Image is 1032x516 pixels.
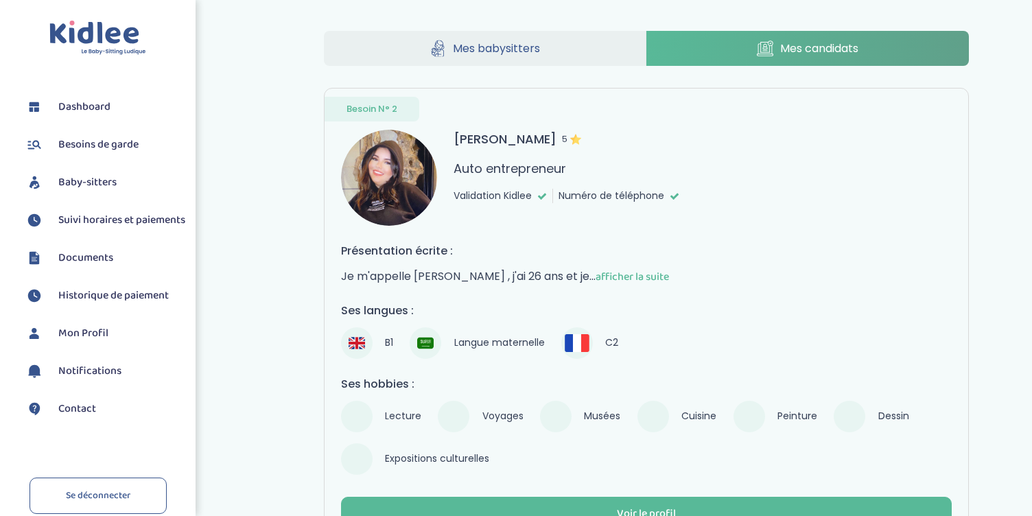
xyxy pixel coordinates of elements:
[58,212,185,228] span: Suivi horaires et paiements
[780,40,858,57] span: Mes candidats
[454,130,581,148] h3: [PERSON_NAME]
[559,189,664,203] span: Numéro de téléphone
[58,363,121,379] span: Notifications
[24,248,45,268] img: documents.svg
[562,130,581,148] span: 5
[578,407,626,426] span: Musées
[49,21,146,56] img: logo.svg
[58,250,113,266] span: Documents
[24,134,45,155] img: besoin.svg
[347,102,397,116] span: Besoin N° 2
[476,407,529,426] span: Voyages
[24,97,45,117] img: dashboard.svg
[58,137,139,153] span: Besoins de garde
[872,407,915,426] span: Dessin
[30,478,167,514] a: Se déconnecter
[24,323,185,344] a: Mon Profil
[646,31,969,66] a: Mes candidats
[454,189,532,203] span: Validation Kidlee
[24,399,185,419] a: Contact
[24,361,185,382] a: Notifications
[448,333,550,353] span: Langue maternelle
[24,361,45,382] img: notification.svg
[24,285,185,306] a: Historique de paiement
[58,174,117,191] span: Baby-sitters
[58,99,110,115] span: Dashboard
[58,325,108,342] span: Mon Profil
[341,242,952,259] h4: Présentation écrite :
[24,399,45,419] img: contact.svg
[454,159,566,178] p: Auto entrepreneur
[379,333,399,353] span: B1
[565,334,589,351] img: Français
[341,375,952,392] h4: Ses hobbies :
[24,210,185,231] a: Suivi horaires et paiements
[24,134,185,155] a: Besoins de garde
[379,449,495,469] span: Expositions culturelles
[24,172,45,193] img: babysitters.svg
[24,210,45,231] img: suivihoraire.svg
[341,302,952,319] h4: Ses langues :
[600,333,624,353] span: C2
[417,335,434,351] img: Arabe
[341,130,437,226] img: avatar
[58,401,96,417] span: Contact
[772,407,823,426] span: Peinture
[24,172,185,193] a: Baby-sitters
[453,40,540,57] span: Mes babysitters
[58,288,169,304] span: Historique de paiement
[676,407,723,426] span: Cuisine
[24,248,185,268] a: Documents
[379,407,427,426] span: Lecture
[24,97,185,117] a: Dashboard
[341,268,952,285] p: Je m'appelle [PERSON_NAME] , j'ai 26 ans et je...
[24,285,45,306] img: suivihoraire.svg
[596,268,669,285] span: afficher la suite
[24,323,45,344] img: profil.svg
[324,31,646,66] a: Mes babysitters
[349,335,365,351] img: Anglais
